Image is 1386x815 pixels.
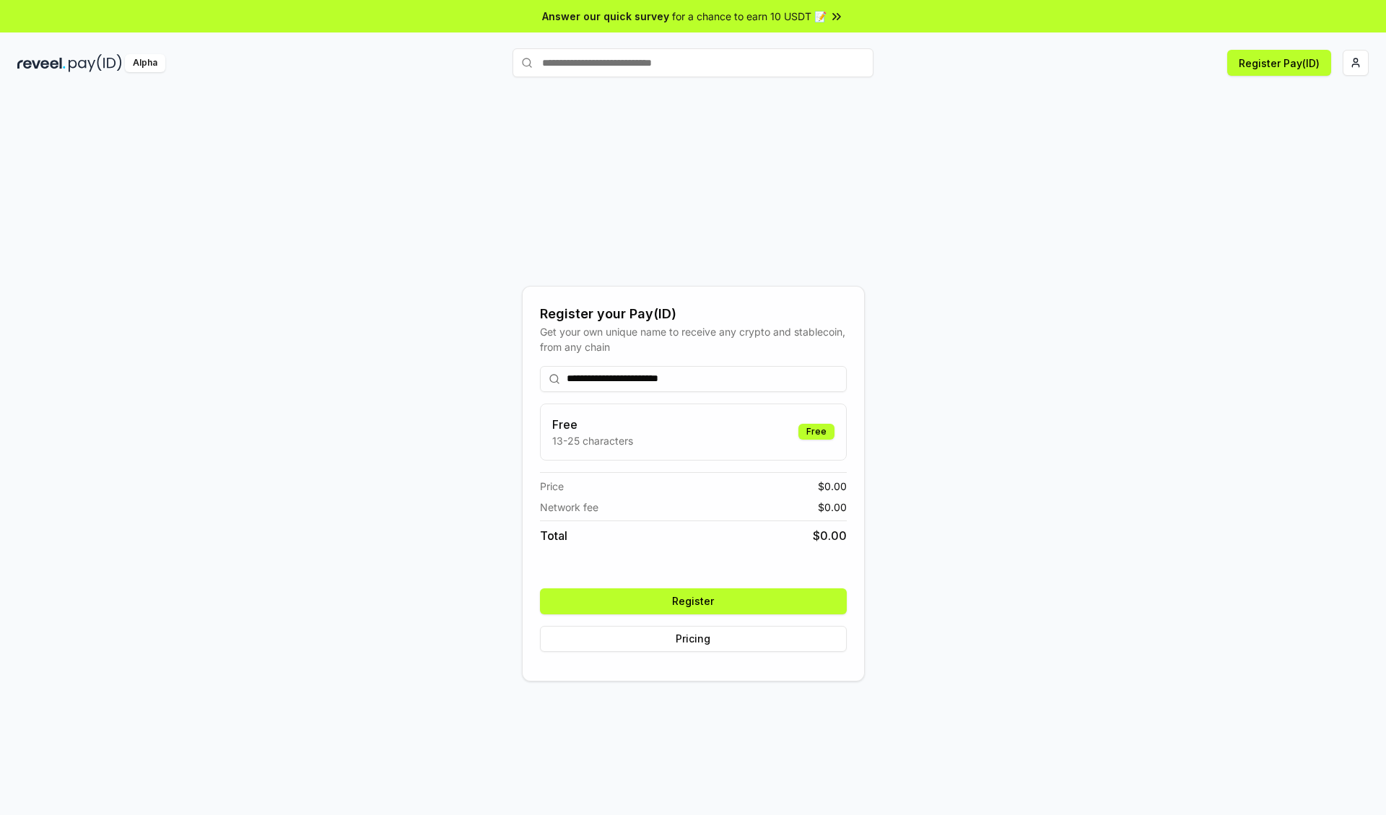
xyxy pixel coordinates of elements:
[1227,50,1331,76] button: Register Pay(ID)
[552,433,633,448] p: 13-25 characters
[540,479,564,494] span: Price
[818,500,847,515] span: $ 0.00
[125,54,165,72] div: Alpha
[818,479,847,494] span: $ 0.00
[540,324,847,354] div: Get your own unique name to receive any crypto and stablecoin, from any chain
[672,9,827,24] span: for a chance to earn 10 USDT 📝
[813,527,847,544] span: $ 0.00
[552,416,633,433] h3: Free
[540,304,847,324] div: Register your Pay(ID)
[69,54,122,72] img: pay_id
[798,424,834,440] div: Free
[540,500,598,515] span: Network fee
[540,626,847,652] button: Pricing
[540,588,847,614] button: Register
[542,9,669,24] span: Answer our quick survey
[17,54,66,72] img: reveel_dark
[540,527,567,544] span: Total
